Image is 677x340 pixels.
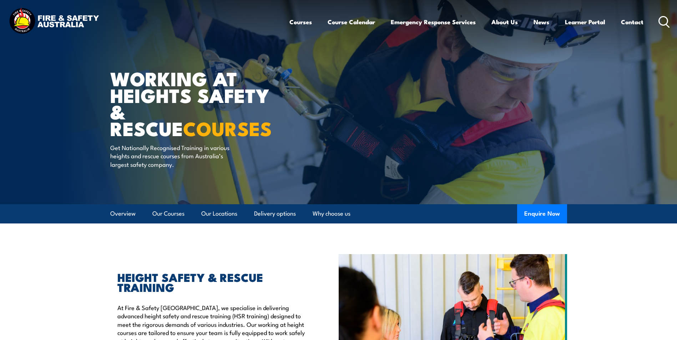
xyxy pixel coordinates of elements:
[110,70,287,136] h1: WORKING AT HEIGHTS SAFETY & RESCUE
[110,143,241,168] p: Get Nationally Recognised Training in various heights and rescue courses from Australia’s largest...
[391,12,476,31] a: Emergency Response Services
[254,204,296,223] a: Delivery options
[201,204,237,223] a: Our Locations
[110,204,136,223] a: Overview
[534,12,549,31] a: News
[117,272,306,292] h2: HEIGHT SAFETY & RESCUE TRAINING
[621,12,643,31] a: Contact
[491,12,518,31] a: About Us
[152,204,185,223] a: Our Courses
[313,204,350,223] a: Why choose us
[289,12,312,31] a: Courses
[517,204,567,223] button: Enquire Now
[565,12,605,31] a: Learner Portal
[328,12,375,31] a: Course Calendar
[183,113,272,143] strong: COURSES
